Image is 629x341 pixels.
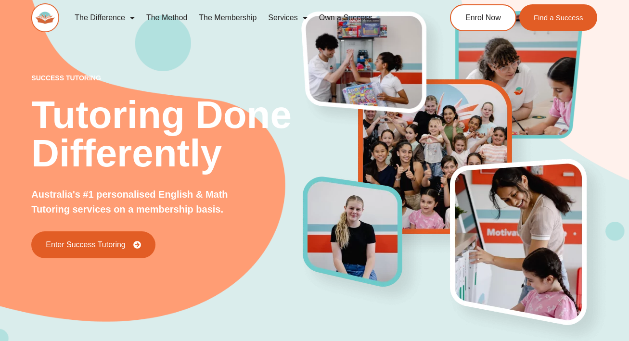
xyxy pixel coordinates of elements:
[69,7,417,29] nav: Menu
[193,7,262,29] a: The Membership
[465,14,501,22] span: Enrol Now
[31,231,155,258] a: Enter Success Tutoring
[519,4,598,31] a: Find a Success
[450,4,516,31] a: Enrol Now
[313,7,378,29] a: Own a Success
[141,7,193,29] a: The Method
[46,241,125,249] span: Enter Success Tutoring
[69,7,141,29] a: The Difference
[31,187,230,217] p: Australia's #1 personalised English & Math Tutoring services on a membership basis.
[262,7,313,29] a: Services
[31,96,303,173] h2: Tutoring Done Differently
[31,75,303,81] p: success tutoring
[534,14,583,21] span: Find a Success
